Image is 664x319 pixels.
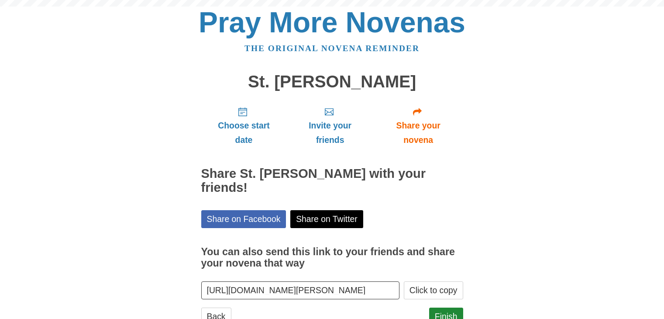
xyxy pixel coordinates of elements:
a: Share on Facebook [201,210,286,228]
a: Share your novena [374,100,463,152]
span: Share your novena [382,118,454,147]
h1: St. [PERSON_NAME] [201,73,463,91]
button: Click to copy [404,281,463,299]
a: Pray More Novenas [199,6,465,38]
h2: Share St. [PERSON_NAME] with your friends! [201,167,463,195]
a: The original novena reminder [244,44,420,53]
h3: You can also send this link to your friends and share your novena that way [201,246,463,269]
a: Invite your friends [286,100,373,152]
a: Choose start date [201,100,287,152]
a: Share on Twitter [290,210,363,228]
span: Choose start date [210,118,278,147]
span: Invite your friends [295,118,365,147]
